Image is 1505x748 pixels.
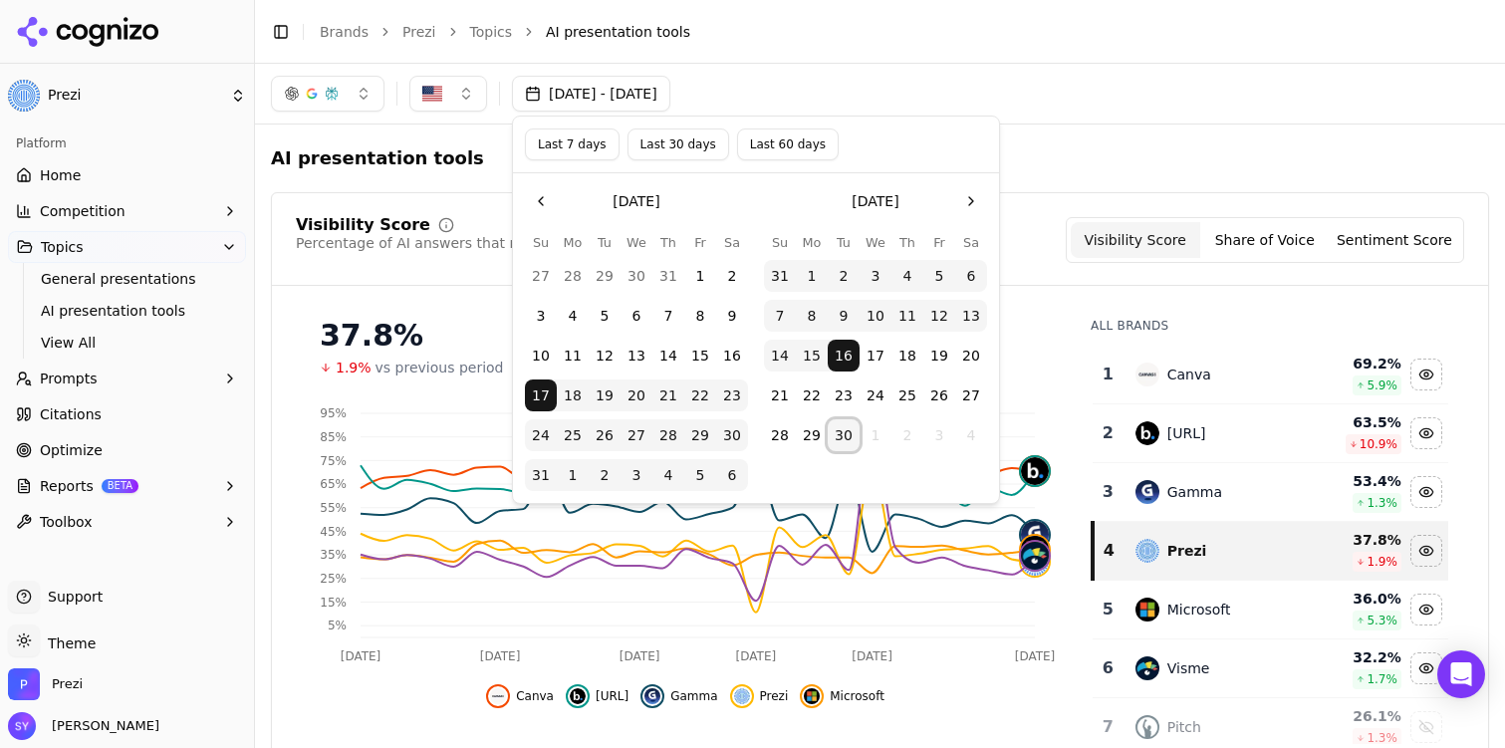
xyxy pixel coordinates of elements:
[1071,222,1200,258] button: Visibility Score
[796,260,828,292] button: Monday, September 1st, 2025, selected
[652,300,684,332] button: Thursday, August 7th, 2025
[557,300,589,332] button: Monday, August 4th, 2025
[102,479,138,493] span: BETA
[923,300,955,332] button: Friday, September 12th, 2025, selected
[923,260,955,292] button: Friday, September 5th, 2025, selected
[955,340,987,372] button: Saturday, September 20th, 2025
[923,379,955,411] button: Friday, September 26th, 2025
[1101,480,1116,504] div: 3
[589,340,621,372] button: Tuesday, August 12th, 2025
[8,506,246,538] button: Toolbox
[1311,354,1400,374] div: 69.2 %
[8,712,159,740] button: Open user button
[621,419,652,451] button: Wednesday, August 27th, 2025, selected
[8,398,246,430] a: Citations
[1135,539,1159,563] img: prezi
[621,340,652,372] button: Wednesday, August 13th, 2025
[716,419,748,451] button: Saturday, August 30th, 2025, selected
[40,404,102,424] span: Citations
[1410,652,1442,684] button: Hide visme data
[684,233,716,252] th: Friday
[525,340,557,372] button: Sunday, August 10th, 2025
[512,76,670,112] button: [DATE] - [DATE]
[716,340,748,372] button: Saturday, August 16th, 2025
[1311,412,1400,432] div: 63.5 %
[328,619,347,632] tspan: 5%
[736,649,777,663] tspan: [DATE]
[796,419,828,451] button: Monday, September 29th, 2025
[828,379,860,411] button: Tuesday, September 23rd, 2025
[955,379,987,411] button: Saturday, September 27th, 2025
[1311,530,1400,550] div: 37.8 %
[860,233,891,252] th: Wednesday
[8,668,40,700] img: Prezi
[320,477,347,491] tspan: 65%
[621,233,652,252] th: Wednesday
[1101,363,1116,386] div: 1
[402,22,436,42] a: Prezi
[652,260,684,292] button: Thursday, July 31st, 2025
[525,459,557,491] button: Sunday, August 31st, 2025, selected
[341,649,381,663] tspan: [DATE]
[525,419,557,451] button: Sunday, August 24th, 2025, selected
[1135,598,1159,622] img: microsoft
[41,269,214,289] span: General presentations
[652,340,684,372] button: Thursday, August 14th, 2025
[8,231,246,263] button: Topics
[557,379,589,411] button: Monday, August 18th, 2025, selected
[8,80,40,112] img: Prezi
[1167,423,1206,443] div: [URL]
[589,260,621,292] button: Tuesday, July 29th, 2025
[271,140,520,176] span: AI presentation tools
[1093,346,1448,404] tr: 1canvaCanva69.2%5.9%Hide canva data
[627,128,729,160] button: Last 30 days
[1093,463,1448,522] tr: 3gammaGamma53.4%1.3%Hide gamma data
[1167,541,1207,561] div: Prezi
[684,419,716,451] button: Friday, August 29th, 2025, selected
[955,300,987,332] button: Saturday, September 13th, 2025, selected
[828,260,860,292] button: Tuesday, September 2nd, 2025, selected
[796,233,828,252] th: Monday
[621,260,652,292] button: Wednesday, July 30th, 2025
[955,260,987,292] button: Saturday, September 6th, 2025, selected
[8,434,246,466] a: Optimize
[41,237,84,257] span: Topics
[764,419,796,451] button: Sunday, September 28th, 2025
[422,84,442,104] img: United States
[955,233,987,252] th: Saturday
[828,419,860,451] button: Today, Tuesday, September 30th, 2025
[1093,581,1448,639] tr: 5microsoftMicrosoft36.0%5.3%Hide microsoft data
[470,22,513,42] a: Topics
[557,260,589,292] button: Monday, July 28th, 2025
[860,379,891,411] button: Wednesday, September 24th, 2025
[1311,647,1400,667] div: 32.2 %
[640,684,717,708] button: Hide gamma data
[320,318,1051,354] div: 37.8%
[8,668,83,700] button: Open organization switcher
[764,300,796,332] button: Sunday, September 7th, 2025, selected
[320,430,347,444] tspan: 85%
[716,459,748,491] button: Saturday, September 6th, 2025, selected
[1021,457,1049,485] img: beautiful.ai
[1015,649,1056,663] tspan: [DATE]
[955,185,987,217] button: Go to the Next Month
[621,300,652,332] button: Wednesday, August 6th, 2025
[8,712,36,740] img: Stephanie Yu
[1021,536,1049,564] img: microsoft
[764,233,987,451] table: September 2025
[1167,658,1210,678] div: Visme
[1021,542,1049,570] img: visme
[764,340,796,372] button: Sunday, September 14th, 2025, selected
[1135,363,1159,386] img: canva
[684,300,716,332] button: Friday, August 8th, 2025
[1135,656,1159,680] img: visme
[716,379,748,411] button: Saturday, August 23rd, 2025, selected
[320,454,347,468] tspan: 75%
[8,195,246,227] button: Competition
[891,300,923,332] button: Thursday, September 11th, 2025, selected
[730,684,789,708] button: Hide prezi data
[734,688,750,704] img: prezi
[320,406,347,420] tspan: 95%
[1101,421,1116,445] div: 2
[41,301,214,321] span: AI presentation tools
